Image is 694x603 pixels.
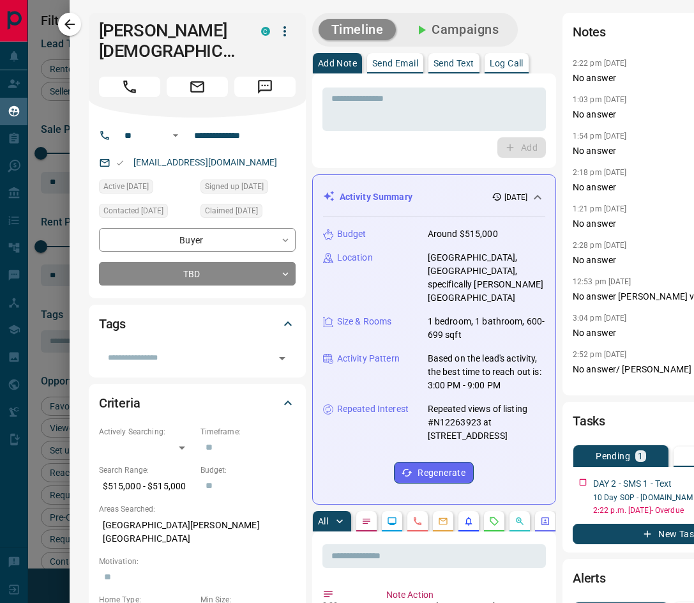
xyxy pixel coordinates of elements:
p: Note Action [386,588,541,602]
p: 2:28 pm [DATE] [573,241,627,250]
h2: Alerts [573,568,606,588]
span: Message [234,77,296,97]
h2: Tasks [573,411,605,431]
svg: Requests [489,516,499,526]
p: Timeframe: [200,426,296,438]
p: 2:18 pm [DATE] [573,168,627,177]
p: 12:53 pm [DATE] [573,277,631,286]
p: 1:21 pm [DATE] [573,204,627,213]
p: 1 [638,452,643,461]
div: Tags [99,309,296,339]
svg: Emails [438,516,448,526]
p: Search Range: [99,464,194,476]
svg: Lead Browsing Activity [387,516,397,526]
p: [DATE] [504,192,527,203]
p: [GEOGRAPHIC_DATA], [GEOGRAPHIC_DATA], specifically [PERSON_NAME][GEOGRAPHIC_DATA] [428,251,545,305]
div: Activity Summary[DATE] [323,185,545,209]
button: Timeline [319,19,396,40]
p: Send Email [372,59,418,68]
div: TBD [99,262,296,286]
p: Send Text [434,59,474,68]
h2: Notes [573,22,606,42]
span: Signed up [DATE] [205,180,264,193]
p: 2:52 pm [DATE] [573,350,627,359]
p: Around $515,000 [428,227,498,241]
p: $515,000 - $515,000 [99,476,194,497]
button: Open [273,349,291,367]
svg: Email Valid [116,158,124,167]
svg: Opportunities [515,516,525,526]
p: 3:04 pm [DATE] [573,314,627,323]
a: [EMAIL_ADDRESS][DOMAIN_NAME] [133,157,278,167]
button: Campaigns [401,19,511,40]
p: Pending [596,452,630,461]
p: Budget [337,227,366,241]
p: Log Call [490,59,524,68]
p: Actively Searching: [99,426,194,438]
p: All [318,517,328,526]
svg: Listing Alerts [464,516,474,526]
button: Regenerate [394,462,474,484]
svg: Agent Actions [540,516,550,526]
svg: Notes [361,516,372,526]
div: Thu Oct 09 2025 [99,204,194,222]
p: Repeated views of listing #N12263923 at [STREET_ADDRESS] [428,402,545,443]
p: 2:22 pm [DATE] [573,59,627,68]
p: Size & Rooms [337,315,392,328]
p: Add Note [318,59,357,68]
h1: [PERSON_NAME][DEMOGRAPHIC_DATA] [99,20,242,61]
span: Contacted [DATE] [103,204,163,217]
div: Tue Aug 19 2025 [200,204,296,222]
p: Budget: [200,464,296,476]
span: Claimed [DATE] [205,204,258,217]
p: Repeated Interest [337,402,409,416]
p: 1:54 pm [DATE] [573,132,627,141]
div: condos.ca [261,27,270,36]
p: Areas Searched: [99,503,296,515]
button: Open [168,128,183,143]
p: Based on the lead's activity, the best time to reach out is: 3:00 PM - 9:00 PM [428,352,545,392]
p: Activity Pattern [337,352,400,365]
span: Call [99,77,160,97]
h2: Tags [99,314,126,334]
h2: Criteria [99,393,140,413]
div: Criteria [99,388,296,418]
p: 1 bedroom, 1 bathroom, 600-699 sqft [428,315,545,342]
span: Active [DATE] [103,180,149,193]
svg: Calls [412,516,423,526]
p: Location [337,251,373,264]
p: 1:25 pm [DATE] [573,386,627,395]
p: DAY 2 - SMS 1 - Text [593,477,672,491]
p: Motivation: [99,556,296,567]
div: Buyer [99,228,296,252]
p: [GEOGRAPHIC_DATA][PERSON_NAME][GEOGRAPHIC_DATA] [99,515,296,549]
div: Tue Aug 19 2025 [99,179,194,197]
p: 1:03 pm [DATE] [573,95,627,104]
p: Activity Summary [340,190,412,204]
div: Tue Aug 19 2025 [200,179,296,197]
span: Email [167,77,228,97]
